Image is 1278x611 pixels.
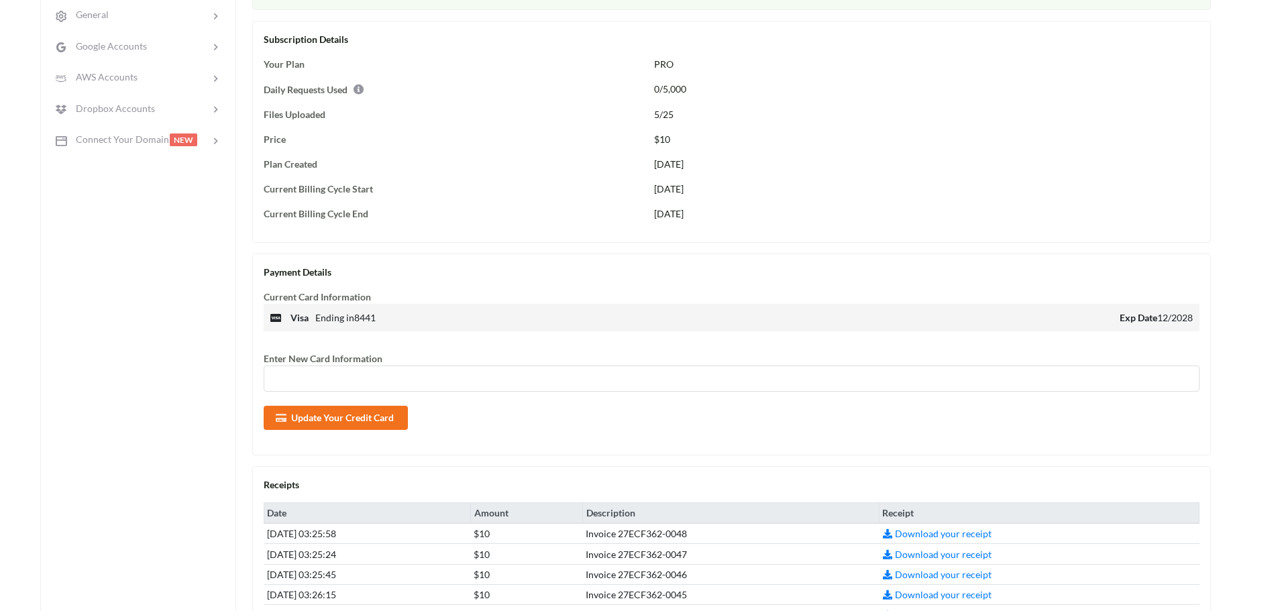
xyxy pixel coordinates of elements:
[471,523,583,544] td: $10
[583,585,879,605] td: Invoice 27ECF362-0045
[68,71,138,82] span: AWS Accounts
[264,157,638,171] div: Plan Created
[264,406,408,430] button: Update Your Credit Card
[583,502,879,523] th: Description
[654,58,674,70] span: PRO
[882,569,992,580] a: Download your receipt
[654,158,684,170] span: [DATE]
[471,502,583,523] th: Amount
[654,183,684,195] span: [DATE]
[264,502,471,523] th: Date
[264,57,638,71] div: Your Plan
[471,544,583,564] td: $10
[654,109,674,120] span: 5/25
[264,207,638,221] div: Current Billing Cycle End
[583,544,879,564] td: Invoice 27ECF362-0047
[264,544,471,564] td: [DATE] 03:25:24
[264,479,299,490] span: Receipts
[583,564,879,584] td: Invoice 27ECF362-0046
[882,589,992,600] a: Download your receipt
[264,523,471,544] td: [DATE] 03:25:58
[290,312,309,323] b: visa
[264,290,1200,304] div: Current Card Information
[654,133,670,145] span: $10
[264,132,638,146] div: Price
[879,502,1199,523] th: Receipt
[264,351,1200,366] div: Enter New Card Information
[882,528,992,539] a: Download your receipt
[68,103,155,114] span: Dropbox Accounts
[583,523,879,544] td: Invoice 27ECF362-0048
[315,312,376,323] span: Ending in 8441
[1120,312,1157,323] b: Exp Date
[68,40,147,52] span: Google Accounts
[68,9,109,20] span: General
[654,83,686,95] span: 0/5,000
[264,585,471,605] td: [DATE] 03:26:15
[68,133,169,145] span: Connect Your Domain
[471,585,583,605] td: $10
[268,373,1199,384] iframe: Secure card payment input frame
[882,549,992,560] a: Download your receipt
[264,182,638,196] div: Current Billing Cycle Start
[170,133,197,146] span: NEW
[264,266,331,278] span: Payment Details
[654,208,684,219] span: [DATE]
[471,564,583,584] td: $10
[264,82,638,97] div: Daily Requests Used
[264,564,471,584] td: [DATE] 03:25:45
[1120,311,1193,325] span: 12/2028
[264,34,348,45] span: Subscription Details
[264,107,638,121] div: Files Uploaded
